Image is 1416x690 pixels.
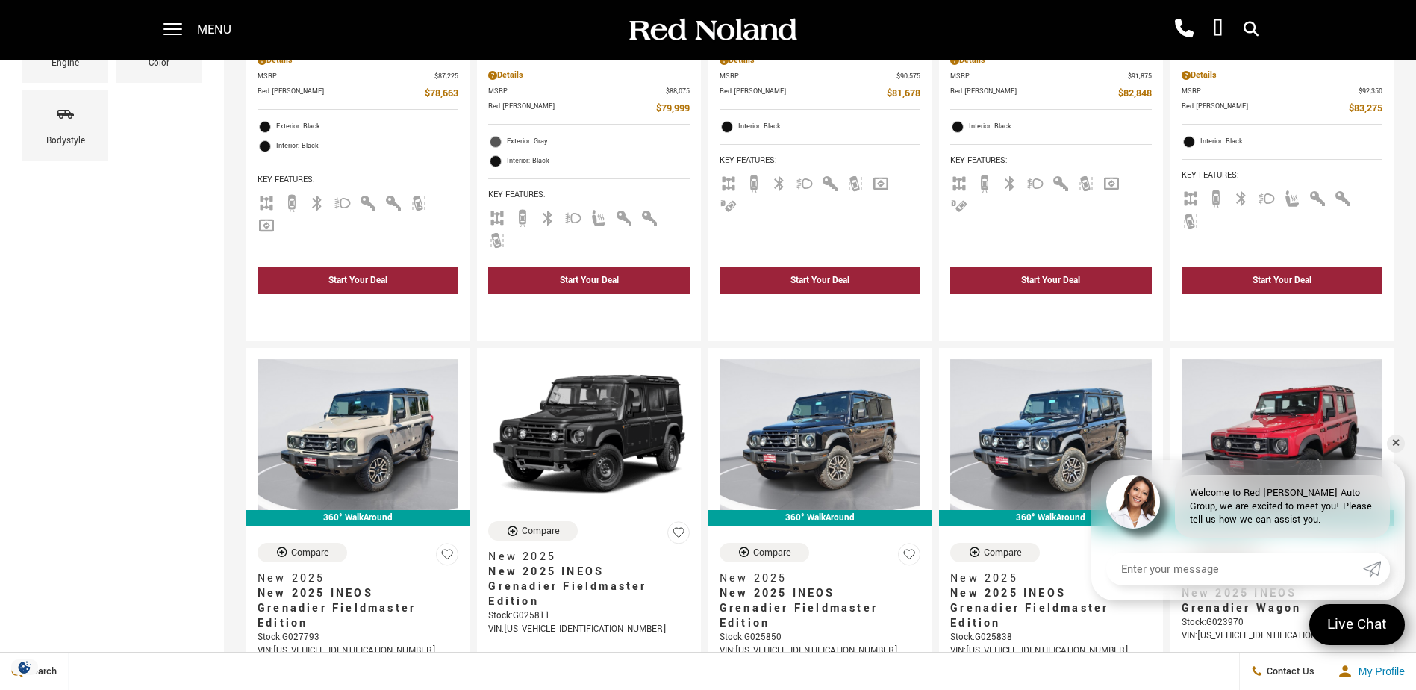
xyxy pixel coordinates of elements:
[720,71,896,82] span: MSRP
[488,550,678,565] span: New 2025
[745,176,763,187] span: Backup Camera
[708,510,932,526] div: 360° WalkAround
[1026,176,1044,187] span: Fog Lights
[425,86,458,102] span: $78,663
[7,659,42,675] section: Click to Open Cookie Consent Modal
[667,521,690,550] button: Save Vehicle
[258,543,347,562] button: Compare Vehicle
[1334,191,1352,202] span: Keyless Entry
[821,176,839,187] span: Keyless Entry
[1182,101,1382,116] a: Red [PERSON_NAME] $83,275
[514,211,531,222] span: Backup Camera
[1232,191,1250,202] span: Bluetooth
[258,359,458,510] img: 2025 INEOS Grenadier Fieldmaster Edition
[258,218,275,229] span: Navigation Sys
[846,176,864,187] span: Lane Warning
[720,152,920,169] span: Key Features :
[950,586,1140,631] span: New 2025 INEOS Grenadier Fieldmaster Edition
[753,546,791,559] div: Compare
[939,510,1162,526] div: 360° WalkAround
[258,71,434,82] span: MSRP
[887,86,920,102] span: $81,678
[1309,191,1326,202] span: Interior Accents
[950,571,1140,586] span: New 2025
[950,152,1151,169] span: Key Features :
[720,86,887,102] span: Red [PERSON_NAME]
[258,71,458,82] a: MSRP $87,225
[720,631,920,644] div: Stock : G025850
[1118,86,1152,102] span: $82,848
[488,233,506,244] span: Lane Warning
[1309,604,1405,645] a: Live Chat
[1175,475,1390,538] div: Welcome to Red [PERSON_NAME] Auto Group, we are excited to meet you! Please tell us how we can as...
[488,86,665,97] span: MSRP
[950,176,968,187] span: AWD
[1182,191,1200,202] span: AWD
[872,176,890,187] span: Navigation Sys
[720,199,737,210] span: Parking Assist
[720,571,909,586] span: New 2025
[640,211,658,222] span: Keyless Entry
[1182,69,1382,82] div: Pricing Details - New 2025 INEOS Grenadier Fieldmaster Edition With Navigation & 4WD
[436,543,458,572] button: Save Vehicle
[283,196,301,207] span: Backup Camera
[1021,274,1080,287] div: Start Your Deal
[488,267,689,294] div: Start Your Deal
[488,521,578,541] button: Compare Vehicle
[898,543,920,572] button: Save Vehicle
[1182,359,1382,510] img: 2025 INEOS Grenadier Wagon
[1207,191,1225,202] span: Backup Camera
[656,101,690,116] span: $79,999
[488,69,689,82] div: Pricing Details - New 2024 INEOS Grenadier Fieldmaster Edition With Navigation & 4WD
[1106,553,1363,585] input: Enter your message
[720,86,920,102] a: Red [PERSON_NAME] $81,678
[950,199,968,210] span: Parking Assist
[790,274,849,287] div: Start Your Deal
[488,359,689,510] img: 2025 INEOS Grenadier Fieldmaster Edition
[950,543,1040,562] button: Compare Vehicle
[560,274,619,287] div: Start Your Deal
[539,211,557,222] span: Bluetooth
[969,119,1151,134] span: Interior: Black
[984,546,1022,559] div: Compare
[950,359,1151,510] img: 2025 INEOS Grenadier Fieldmaster Edition
[258,86,425,102] span: Red [PERSON_NAME]
[149,55,169,72] div: Color
[276,119,458,134] span: Exterior: Black
[258,267,458,294] div: Start Your Deal
[1182,101,1349,116] span: Red [PERSON_NAME]
[1349,101,1382,116] span: $83,275
[1253,274,1311,287] div: Start Your Deal
[359,196,377,207] span: Interior Accents
[1052,176,1070,187] span: Keyless Entry
[488,565,678,609] span: New 2025 INEOS Grenadier Fieldmaster Edition
[720,644,920,658] div: VIN: [US_VEHICLE_IDENTIFICATION_NUMBER]
[1359,86,1382,97] span: $92,350
[720,176,737,187] span: AWD
[328,274,387,287] div: Start Your Deal
[976,176,994,187] span: Backup Camera
[720,586,909,631] span: New 2025 INEOS Grenadier Fieldmaster Edition
[1077,176,1095,187] span: Lane Warning
[950,86,1151,102] a: Red [PERSON_NAME] $82,848
[258,54,458,67] div: Pricing Details - New 2025 INEOS Grenadier Quartermaster With Navigation & 4WD
[720,543,809,562] button: Compare Vehicle
[1128,71,1152,82] span: $91,875
[488,211,506,222] span: AWD
[720,571,920,631] a: New 2025New 2025 INEOS Grenadier Fieldmaster Edition
[590,211,608,222] span: Heated Seats
[896,71,920,82] span: $90,575
[52,55,79,72] div: Engine
[770,176,788,187] span: Bluetooth
[46,133,85,149] div: Bodystyle
[720,71,920,82] a: MSRP $90,575
[1182,616,1382,630] div: Stock : G023970
[1106,475,1160,529] img: Agent profile photo
[720,298,920,326] div: undefined - New 2025 INEOS Grenadier Wagon With Navigation & 4WD
[720,267,920,294] div: Start Your Deal
[1263,665,1314,678] span: Contact Us
[950,298,1151,326] div: undefined - New 2025 INEOS Grenadier Wagon With Navigation & 4WD
[507,154,689,169] span: Interior: Black
[950,571,1151,631] a: New 2025New 2025 INEOS Grenadier Fieldmaster Edition
[626,17,798,43] img: Red Noland Auto Group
